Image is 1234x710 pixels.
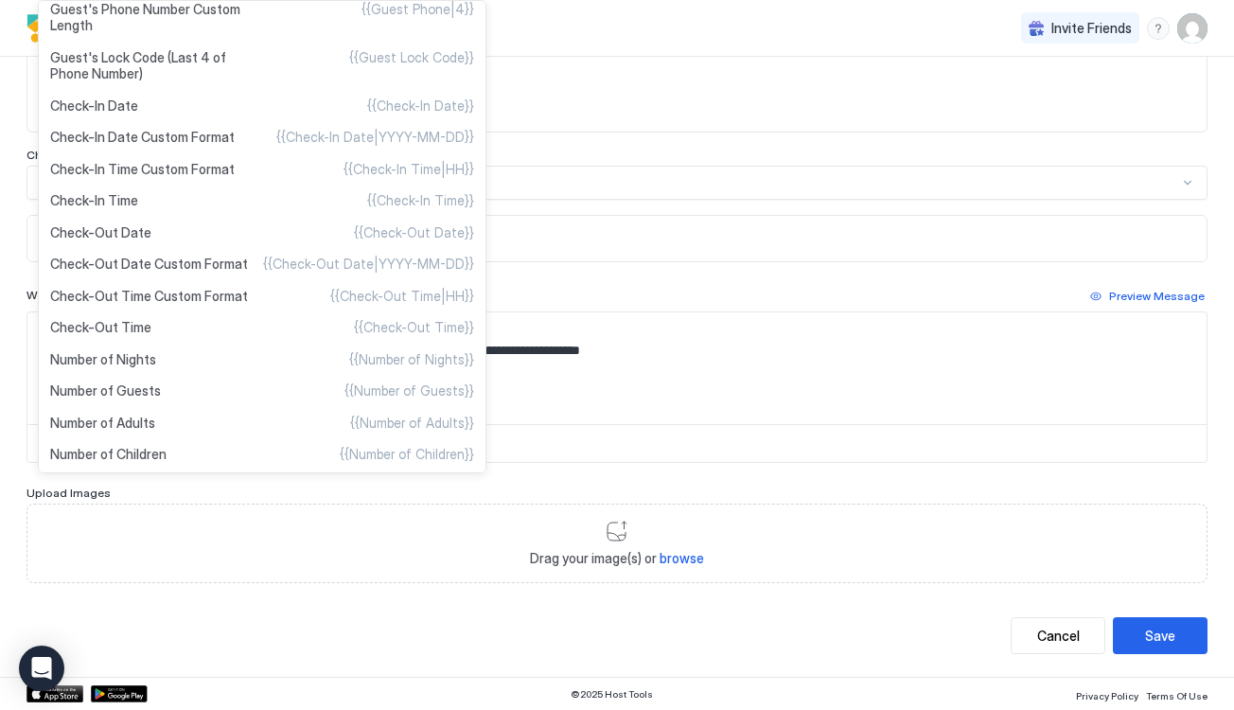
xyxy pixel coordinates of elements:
span: Guest's Phone Number Custom Length [50,1,262,34]
span: Number of Adults [50,415,155,432]
span: Check-Out Date [50,224,151,241]
span: {{Guest Lock Code}} [349,49,474,82]
span: Check-Out Date Custom Format [50,256,248,273]
span: {{Number of Children}} [340,446,474,463]
span: {{Check-Out Time}} [354,319,474,336]
span: Guest's Lock Code (Last 4 of Phone Number) [50,49,262,82]
span: {{Number of Guests}} [344,382,474,399]
span: {{Check-Out Time|HH}} [330,288,474,305]
span: {{Check-In Time}} [367,192,474,209]
span: {{Check-In Date|YYYY-MM-DD}} [276,129,474,146]
span: Check-Out Time Custom Format [50,288,248,305]
span: Check-In Date [50,98,138,115]
span: Check-Out Time [50,319,151,336]
div: Open Intercom Messenger [19,646,64,691]
span: Check-In Time [50,192,138,209]
span: {{Number of Adults}} [350,415,474,432]
span: Number of Guests [50,382,161,399]
span: Check-In Time Custom Format [50,161,235,178]
span: {{Check-In Time|HH}} [344,161,474,178]
span: Number of Children [50,446,167,463]
span: {{Number of Nights}} [349,351,474,368]
span: Number of Nights [50,351,156,368]
span: {{Guest Phone|4}} [361,1,474,34]
span: {{Check-In Date}} [367,98,474,115]
span: {{Check-Out Date|YYYY-MM-DD}} [263,256,474,273]
span: Check-In Date Custom Format [50,129,235,146]
span: {{Check-Out Date}} [354,224,474,241]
